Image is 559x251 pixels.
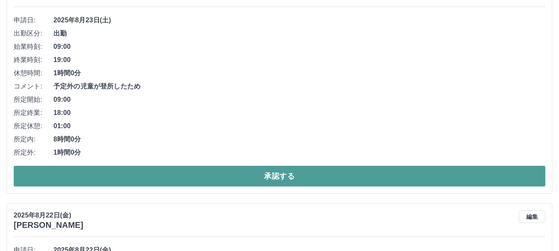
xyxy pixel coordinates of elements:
[53,29,545,38] span: 出勤
[53,148,545,158] span: 1時間0分
[14,210,83,220] p: 2025年8月22日(金)
[53,81,545,91] span: 予定外の児童が登所したため
[14,108,53,118] span: 所定終業:
[14,55,53,65] span: 終業時刻:
[14,121,53,131] span: 所定休憩:
[14,220,83,230] h3: [PERSON_NAME]
[53,68,545,78] span: 1時間0分
[53,108,545,118] span: 18:00
[14,42,53,52] span: 始業時刻:
[53,42,545,52] span: 09:00
[14,148,53,158] span: 所定外:
[53,55,545,65] span: 19:00
[53,121,545,131] span: 01:00
[14,95,53,105] span: 所定開始:
[14,134,53,144] span: 所定内:
[519,210,545,223] button: 編集
[14,81,53,91] span: コメント:
[53,15,545,25] span: 2025年8月23日(土)
[53,95,545,105] span: 09:00
[14,29,53,38] span: 出勤区分:
[53,134,545,144] span: 8時間0分
[14,166,545,186] button: 承認する
[14,15,53,25] span: 申請日:
[14,68,53,78] span: 休憩時間:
